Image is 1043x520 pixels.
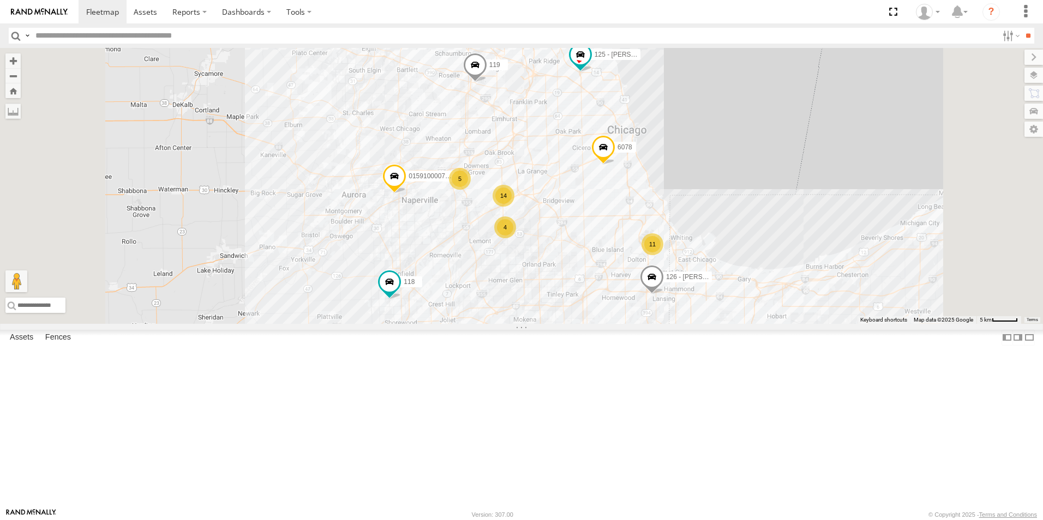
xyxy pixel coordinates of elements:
div: 5 [449,168,471,190]
span: 5 km [980,317,992,323]
img: rand-logo.svg [11,8,68,16]
button: Keyboard shortcuts [860,316,907,324]
span: Map data ©2025 Google [914,317,973,323]
label: Dock Summary Table to the Left [1002,330,1012,346]
span: 118 [404,279,415,286]
div: Version: 307.00 [472,511,513,518]
span: 126 - [PERSON_NAME] [666,273,736,281]
button: Map Scale: 5 km per 44 pixels [976,316,1021,324]
a: Terms (opens in new tab) [1027,318,1038,322]
label: Hide Summary Table [1024,330,1035,346]
i: ? [982,3,1000,21]
div: 14 [493,185,514,207]
button: Zoom out [5,68,21,83]
div: 4 [494,216,516,238]
div: Ed Pruneda [912,4,944,20]
span: 125 - [PERSON_NAME] [595,51,665,58]
span: 015910000707011 [409,172,463,180]
label: Map Settings [1024,122,1043,137]
label: Search Filter Options [998,28,1022,44]
a: Visit our Website [6,509,56,520]
button: Drag Pegman onto the map to open Street View [5,270,27,292]
label: Dock Summary Table to the Right [1012,330,1023,346]
div: 11 [642,233,663,255]
div: © Copyright 2025 - [928,511,1037,518]
button: Zoom in [5,53,21,68]
span: 6078 [618,144,632,152]
span: 119 [489,61,500,69]
label: Fences [40,330,76,345]
a: Terms and Conditions [979,511,1037,518]
label: Search Query [23,28,32,44]
button: Zoom Home [5,83,21,98]
label: Assets [4,330,39,345]
label: Measure [5,104,21,119]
